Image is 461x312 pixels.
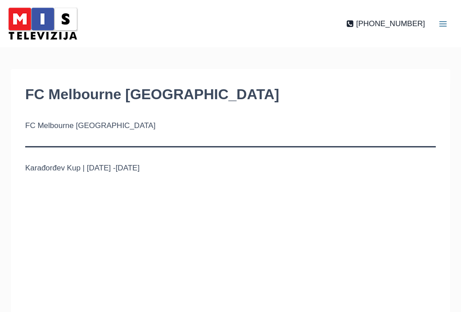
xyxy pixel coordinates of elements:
img: MIS Television [5,5,81,43]
a: [PHONE_NUMBER] [346,18,425,30]
button: Open menu [429,10,456,37]
p: FC Melbourne [GEOGRAPHIC_DATA] [25,119,436,132]
p: Karađorđev Kup | [DATE] -[DATE] [25,162,436,174]
span: [PHONE_NUMBER] [356,18,425,30]
h1: FC Melbourne [GEOGRAPHIC_DATA] [25,83,436,105]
